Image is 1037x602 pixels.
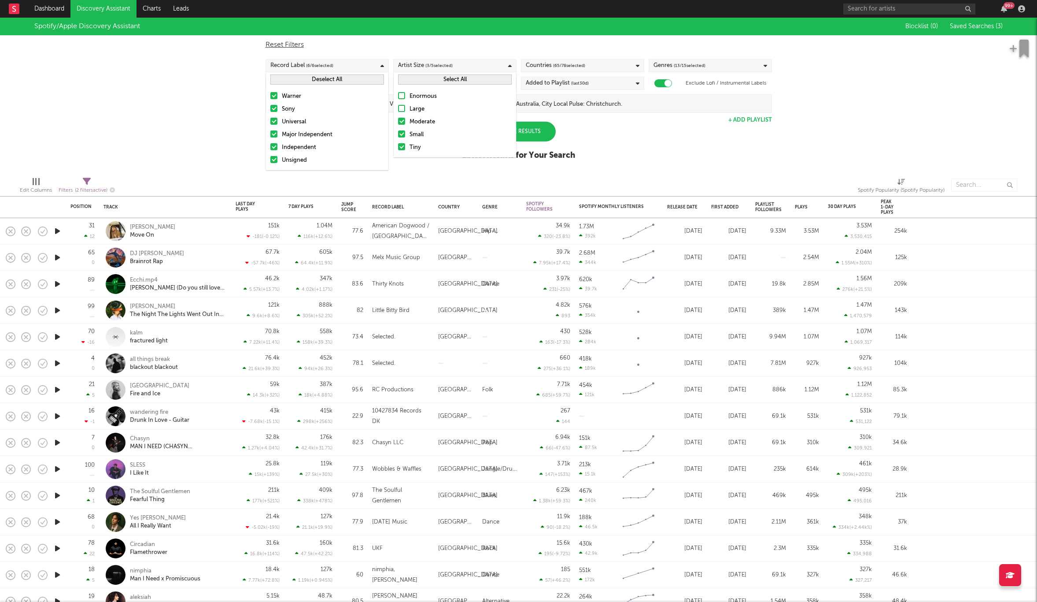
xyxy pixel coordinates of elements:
div: Jump Score [341,202,356,212]
div: Chasyn LLC [372,438,403,448]
div: 461k [859,461,872,467]
div: 32.8k [266,435,280,440]
svg: Chart title [619,326,658,348]
div: Spotify Popularity (Spotify Popularity) [858,185,945,196]
div: 151k [268,223,280,229]
div: Pop [482,438,493,448]
a: wandering fireDrunk In Love - Guitar [130,409,189,424]
div: SLESS [130,461,149,469]
span: ( 6 / 6 selected) [306,60,333,71]
div: 415k [320,408,332,414]
div: 70.8k [265,329,280,334]
div: 927k [859,355,872,361]
div: 83.6 [341,279,363,290]
div: 9.6k ( +8.6 % ) [247,313,280,319]
div: 125k [881,253,907,263]
div: [DATE] [667,411,702,422]
button: Deselect All [270,74,384,85]
div: 1.56M [856,276,872,282]
svg: Chart title [619,353,658,375]
div: Update Results [482,122,556,141]
div: 284k [579,339,596,345]
div: 531k [860,408,872,414]
a: The Soulful GentlemenFearful Thing [130,488,190,504]
div: Plays [795,204,808,210]
div: [DATE] [711,358,746,369]
div: [DATE] [667,279,702,290]
div: 3.53M [856,223,872,229]
div: 2.68M [579,250,595,256]
div: [DATE] [667,253,702,263]
div: Artist Size [398,60,453,71]
div: 39.7k [579,286,597,292]
div: 7 [92,435,95,441]
div: Position [70,204,92,209]
div: [DATE] [711,385,746,395]
div: 94k ( +26.3 % ) [299,366,332,372]
div: Chasyn [130,435,225,443]
div: [PERSON_NAME] (Do you still love me?) [130,284,225,292]
div: 275 ( +36.1 % ) [538,366,570,372]
div: 18k ( +4.88 % ) [299,392,332,398]
div: 22.9 [341,411,363,422]
div: Warner [282,91,384,102]
div: Filters(2 filters active) [59,174,115,200]
div: Thirty Knots [372,279,404,290]
div: 4.02k ( +1.17 % ) [296,286,332,292]
div: 3.71k [557,461,570,467]
div: Drunk In Love - Guitar [130,416,189,424]
div: 59k [270,382,280,387]
div: [GEOGRAPHIC_DATA] [438,305,498,316]
div: 144 [556,419,570,424]
div: 1.07M [795,332,819,342]
span: ( 3 / 5 selected) [425,60,453,71]
div: All I Really Want [130,522,186,530]
div: Circadian [130,541,167,549]
div: 176k [320,435,332,440]
div: 73.4 [341,332,363,342]
div: 70 [88,329,95,334]
div: 310k [860,435,872,440]
div: Dance [482,279,499,290]
div: [DATE] [667,305,702,316]
div: 7.95k ( +17.4 % ) [533,260,570,266]
div: -7.68k ( -15.1 % ) [242,419,280,424]
div: 276k ( +21.5 % ) [837,286,872,292]
a: DJ [PERSON_NAME]Brainrot Rap [130,250,184,266]
div: 1.55M ( +310 % ) [836,260,872,266]
label: Exclude Lofi / Instrumental Labels [686,78,766,89]
div: 78.1 [341,358,363,369]
div: 104k [881,358,907,369]
div: 254k [881,226,907,237]
div: 6.94k [555,435,570,440]
div: 87.5k [579,445,597,450]
input: Search... [951,178,1017,192]
div: 3.53M [795,226,819,237]
svg: Chart title [619,379,658,401]
div: 82 [341,305,363,316]
div: 354k [579,312,596,318]
span: (last 30 d) [571,78,589,89]
div: 12 [84,234,95,239]
div: The Soulful Gentlemen [130,488,190,496]
svg: Chart title [619,273,658,295]
div: Major Independent [282,130,384,140]
div: Track [103,204,222,210]
div: 3.97k [556,276,570,282]
div: [GEOGRAPHIC_DATA] [130,382,189,390]
span: ( 2 filters active) [75,188,107,193]
div: 1.47M [856,302,872,308]
span: ( 0 ) [930,23,938,30]
div: 454k [579,383,592,388]
div: 2.85M [795,279,819,290]
button: Saved Searches (3) [947,23,1003,30]
a: CircadianFlamethrower [130,541,167,557]
div: 9.33M [755,226,786,237]
svg: Chart title [619,247,658,269]
div: 97.5 [341,253,363,263]
div: Man I Need x Promiscuous [130,575,200,583]
svg: Chart title [619,432,658,454]
div: 0 [92,366,95,371]
div: 143k [881,305,907,316]
div: [DATE] [711,226,746,237]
